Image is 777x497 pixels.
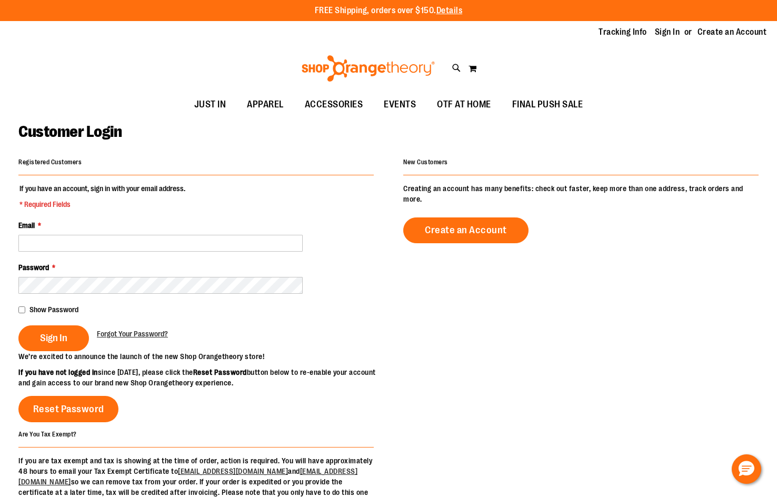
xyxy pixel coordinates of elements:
span: Password [18,263,49,272]
a: OTF AT HOME [426,93,502,117]
button: Hello, have a question? Let’s chat. [732,454,761,484]
a: Create an Account [698,26,767,38]
span: Sign In [40,332,67,344]
p: FREE Shipping, orders over $150. [315,5,463,17]
span: FINAL PUSH SALE [512,93,583,116]
a: Tracking Info [599,26,647,38]
a: Details [436,6,463,15]
a: APPAREL [236,93,294,117]
p: since [DATE], please click the button below to re-enable your account and gain access to our bran... [18,367,388,388]
a: JUST IN [184,93,237,117]
span: Reset Password [33,403,104,415]
strong: Registered Customers [18,158,82,166]
a: EVENTS [373,93,426,117]
img: Shop Orangetheory [300,55,436,82]
strong: If you have not logged in [18,368,98,376]
strong: Are You Tax Exempt? [18,430,77,438]
span: OTF AT HOME [437,93,491,116]
p: We’re excited to announce the launch of the new Shop Orangetheory store! [18,351,388,362]
a: Forgot Your Password? [97,329,168,339]
strong: Reset Password [193,368,247,376]
span: Customer Login [18,123,122,141]
a: Sign In [655,26,680,38]
span: APPAREL [247,93,284,116]
span: Email [18,221,35,230]
button: Sign In [18,325,89,351]
span: EVENTS [384,93,416,116]
span: Create an Account [425,224,507,236]
a: ACCESSORIES [294,93,374,117]
legend: If you have an account, sign in with your email address. [18,183,186,210]
p: Creating an account has many benefits: check out faster, keep more than one address, track orders... [403,183,759,204]
a: Reset Password [18,396,118,422]
span: ACCESSORIES [305,93,363,116]
a: Create an Account [403,217,529,243]
span: Forgot Your Password? [97,330,168,338]
a: [EMAIL_ADDRESS][DOMAIN_NAME] [178,467,288,475]
a: FINAL PUSH SALE [502,93,594,117]
strong: New Customers [403,158,448,166]
span: * Required Fields [19,199,185,210]
span: JUST IN [194,93,226,116]
span: Show Password [29,305,78,314]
